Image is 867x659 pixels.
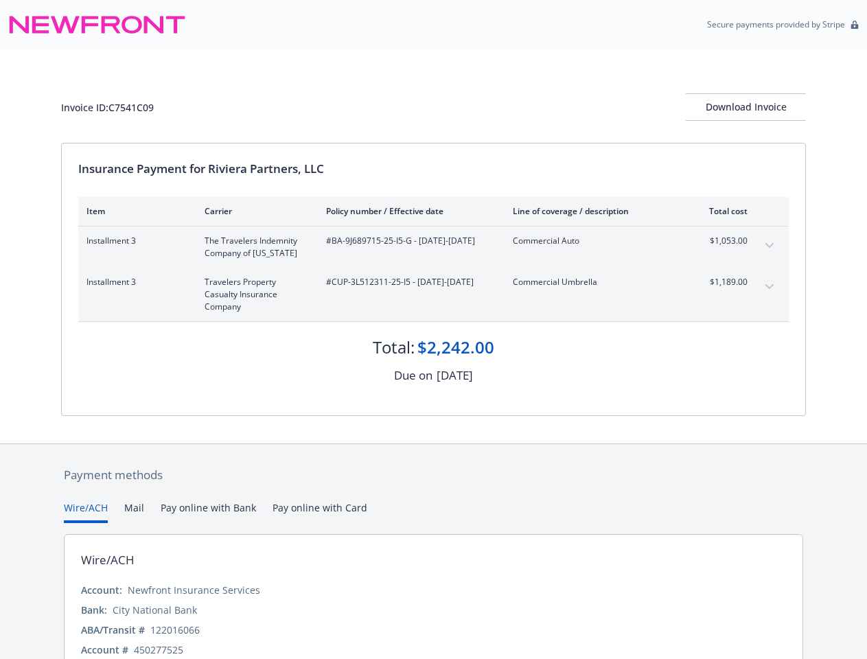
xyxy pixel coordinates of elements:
div: Wire/ACH [81,551,135,569]
span: Travelers Property Casualty Insurance Company [205,276,304,313]
button: expand content [759,276,781,298]
span: Commercial Umbrella [513,276,674,288]
button: Wire/ACH [64,500,108,523]
div: Installment 3The Travelers Indemnity Company of [US_STATE]#BA-9J689715-25-I5-G - [DATE]-[DATE]Com... [78,227,789,268]
div: Installment 3Travelers Property Casualty Insurance Company#CUP-3L512311-25-I5 - [DATE]-[DATE]Comm... [78,268,789,321]
div: Insurance Payment for Riviera Partners, LLC [78,160,789,178]
span: #CUP-3L512311-25-I5 - [DATE]-[DATE] [326,276,491,288]
button: Mail [124,500,144,523]
div: [DATE] [437,367,473,384]
div: Total cost [696,205,748,217]
div: Due on [394,367,432,384]
div: Download Invoice [686,94,806,120]
button: Pay online with Bank [161,500,256,523]
span: The Travelers Indemnity Company of [US_STATE] [205,235,304,259]
span: Commercial Auto [513,235,674,247]
div: Total: [373,336,415,359]
span: Installment 3 [86,276,183,288]
span: Installment 3 [86,235,183,247]
span: $1,189.00 [696,276,748,288]
div: Policy number / Effective date [326,205,491,217]
div: Bank: [81,603,107,617]
div: Invoice ID: C7541C09 [61,100,154,115]
span: #BA-9J689715-25-I5-G - [DATE]-[DATE] [326,235,491,247]
div: ABA/Transit # [81,623,145,637]
div: City National Bank [113,603,197,617]
p: Secure payments provided by Stripe [707,19,845,30]
div: Line of coverage / description [513,205,674,217]
button: expand content [759,235,781,257]
div: Account: [81,583,122,597]
div: Newfront Insurance Services [128,583,260,597]
div: 450277525 [134,643,183,657]
div: Account # [81,643,128,657]
div: Payment methods [64,466,803,484]
div: 122016066 [150,623,200,637]
span: $1,053.00 [696,235,748,247]
button: Pay online with Card [273,500,367,523]
div: Carrier [205,205,304,217]
div: Item [86,205,183,217]
div: $2,242.00 [417,336,494,359]
button: Download Invoice [686,93,806,121]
